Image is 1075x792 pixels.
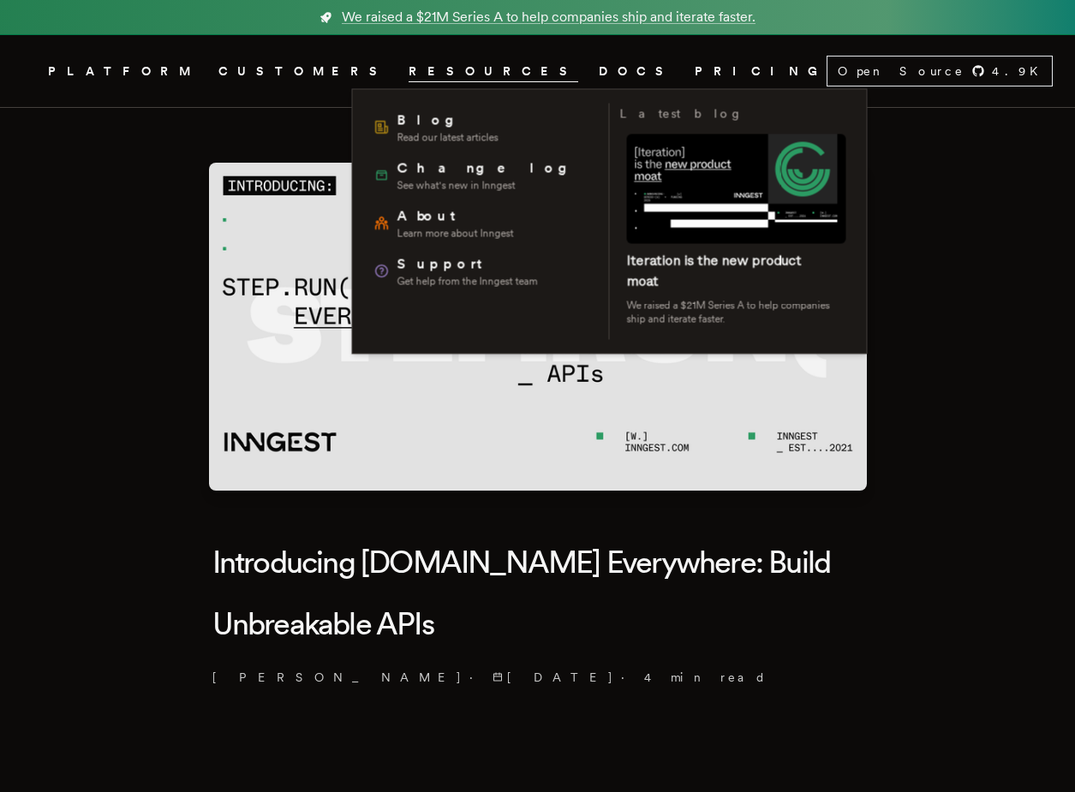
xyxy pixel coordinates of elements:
[992,63,1048,80] span: 4.9 K
[838,63,965,80] span: Open Source
[212,669,463,686] a: [PERSON_NAME]
[218,61,388,82] a: CUSTOMERS
[620,104,744,124] h3: Latest blog
[397,131,499,145] span: Read our latest articles
[397,206,514,227] span: About
[209,163,867,491] img: Featured image for Introducing Step.Run Everywhere: Build Unbreakable APIs blog post
[397,110,499,131] span: Blog
[367,104,599,152] a: BlogRead our latest articles
[342,7,755,27] span: We raised a $21M Series A to help companies ship and iterate faster.
[48,61,198,82] button: PLATFORM
[409,61,578,82] button: RESOURCES
[493,669,614,686] span: [DATE]
[695,61,827,82] a: PRICING
[627,253,802,289] a: Iteration is the new product moat
[397,158,580,179] span: Changelog
[212,532,863,655] h1: Introducing [DOMAIN_NAME] Everywhere: Build Unbreakable APIs
[367,199,599,247] a: AboutLearn more about Inngest
[397,227,514,241] span: Learn more about Inngest
[397,179,580,193] span: See what's new in Inngest
[599,61,674,82] a: DOCS
[367,247,599,295] a: SupportGet help from the Inngest team
[367,152,599,199] a: ChangelogSee what's new in Inngest
[397,275,538,289] span: Get help from the Inngest team
[212,669,863,686] p: · ·
[397,254,538,275] span: Support
[644,669,767,686] span: 4 min read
